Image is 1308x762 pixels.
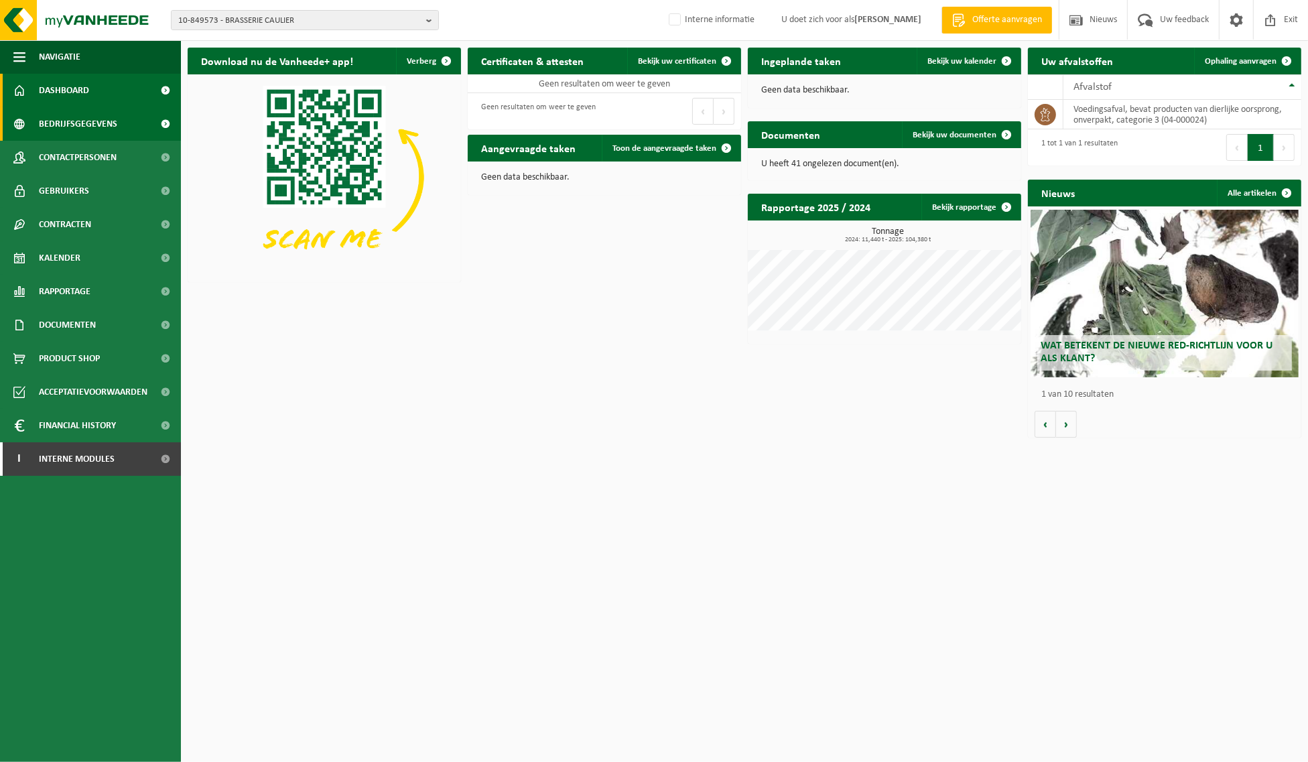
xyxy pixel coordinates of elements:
[481,173,728,182] p: Geen data beschikbaar.
[396,48,460,74] button: Verberg
[1248,134,1274,161] button: 1
[755,237,1021,243] span: 2024: 11,440 t - 2025: 104,380 t
[666,10,755,30] label: Interne informatie
[171,10,439,30] button: 10-849573 - BRASSERIE CAULIER
[13,442,25,476] span: I
[748,194,884,220] h2: Rapportage 2025 / 2024
[854,15,921,25] strong: [PERSON_NAME]
[1028,48,1126,74] h2: Uw afvalstoffen
[761,86,1008,95] p: Geen data beschikbaar.
[1194,48,1300,74] a: Ophaling aanvragen
[39,107,117,141] span: Bedrijfsgegevens
[1041,390,1295,399] p: 1 van 10 resultaten
[921,194,1020,220] a: Bekijk rapportage
[917,48,1020,74] a: Bekijk uw kalender
[755,227,1021,243] h3: Tonnage
[39,141,117,174] span: Contactpersonen
[927,57,996,66] span: Bekijk uw kalender
[692,98,714,125] button: Previous
[638,57,716,66] span: Bekijk uw certificaten
[602,135,740,162] a: Toon de aangevraagde taken
[1041,340,1272,364] span: Wat betekent de nieuwe RED-richtlijn voor u als klant?
[627,48,740,74] a: Bekijk uw certificaten
[1205,57,1277,66] span: Ophaling aanvragen
[748,121,834,147] h2: Documenten
[468,48,597,74] h2: Certificaten & attesten
[39,275,90,308] span: Rapportage
[761,160,1008,169] p: U heeft 41 ongelezen document(en).
[1217,180,1300,206] a: Alle artikelen
[39,241,80,275] span: Kalender
[39,208,91,241] span: Contracten
[748,48,854,74] h2: Ingeplande taken
[39,308,96,342] span: Documenten
[913,131,996,139] span: Bekijk uw documenten
[468,74,741,93] td: Geen resultaten om weer te geven
[39,40,80,74] span: Navigatie
[468,135,589,161] h2: Aangevraagde taken
[188,48,367,74] h2: Download nu de Vanheede+ app!
[1063,100,1301,129] td: voedingsafval, bevat producten van dierlijke oorsprong, onverpakt, categorie 3 (04-000024)
[1035,133,1118,162] div: 1 tot 1 van 1 resultaten
[39,375,147,409] span: Acceptatievoorwaarden
[39,342,100,375] span: Product Shop
[1056,411,1077,438] button: Volgende
[407,57,436,66] span: Verberg
[39,409,116,442] span: Financial History
[1073,82,1112,92] span: Afvalstof
[1028,180,1088,206] h2: Nieuws
[39,442,115,476] span: Interne modules
[714,98,734,125] button: Next
[1226,134,1248,161] button: Previous
[39,74,89,107] span: Dashboard
[969,13,1045,27] span: Offerte aanvragen
[474,97,596,126] div: Geen resultaten om weer te geven
[902,121,1020,148] a: Bekijk uw documenten
[1274,134,1295,161] button: Next
[612,144,716,153] span: Toon de aangevraagde taken
[1031,210,1299,377] a: Wat betekent de nieuwe RED-richtlijn voor u als klant?
[39,174,89,208] span: Gebruikers
[178,11,421,31] span: 10-849573 - BRASSERIE CAULIER
[1035,411,1056,438] button: Vorige
[941,7,1052,34] a: Offerte aanvragen
[188,74,461,279] img: Download de VHEPlus App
